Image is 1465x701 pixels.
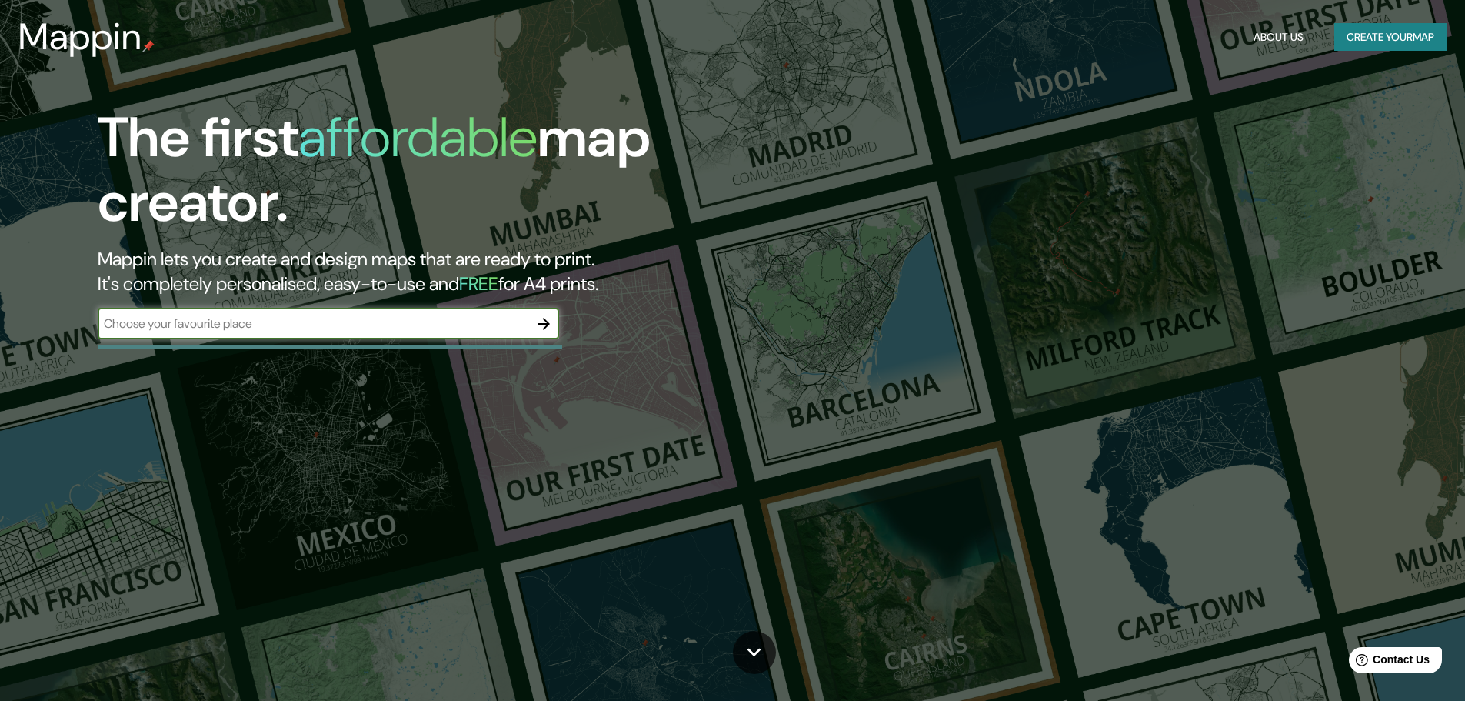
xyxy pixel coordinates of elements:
iframe: Help widget launcher [1328,641,1448,684]
h1: The first map creator. [98,105,831,247]
button: About Us [1247,23,1310,52]
h3: Mappin [18,15,142,58]
img: mappin-pin [142,40,155,52]
h1: affordable [298,102,538,173]
h2: Mappin lets you create and design maps that are ready to print. It's completely personalised, eas... [98,247,831,296]
input: Choose your favourite place [98,315,528,332]
h5: FREE [459,272,498,295]
button: Create yourmap [1334,23,1447,52]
